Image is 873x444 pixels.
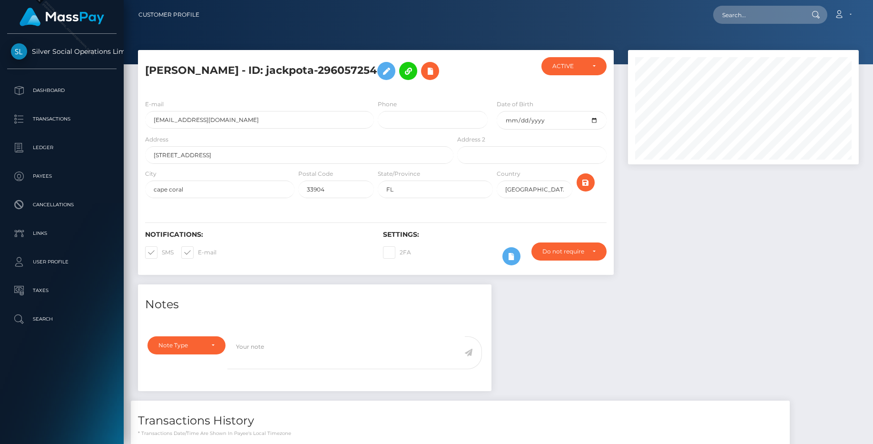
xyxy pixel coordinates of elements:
[7,307,117,331] a: Search
[138,5,199,25] a: Customer Profile
[11,255,113,269] p: User Profile
[147,336,226,354] button: Note Type
[298,170,333,178] label: Postal Code
[138,430,783,437] p: * Transactions date/time are shown in payee's local timezone
[378,170,420,178] label: State/Province
[7,47,117,56] span: Silver Social Operations Limited
[11,283,113,298] p: Taxes
[541,57,607,75] button: ACTIVE
[457,135,485,144] label: Address 2
[20,8,104,26] img: MassPay Logo
[7,136,117,160] a: Ledger
[11,141,113,155] p: Ledger
[11,43,27,60] img: Silver Social Operations Limited
[11,312,113,326] p: Search
[531,242,606,261] button: Do not require
[7,279,117,303] a: Taxes
[497,170,520,178] label: Country
[7,250,117,274] a: User Profile
[158,342,204,349] div: Note Type
[542,248,584,255] div: Do not require
[383,231,607,239] h6: Settings:
[145,170,157,178] label: City
[383,246,411,259] label: 2FA
[145,135,168,144] label: Address
[145,296,484,313] h4: Notes
[378,100,397,109] label: Phone
[552,62,585,70] div: ACTIVE
[11,112,113,126] p: Transactions
[7,79,117,102] a: Dashboard
[145,57,448,85] h5: [PERSON_NAME] - ID: jackpota-296057254
[713,6,803,24] input: Search...
[181,246,216,259] label: E-mail
[7,164,117,188] a: Payees
[11,226,113,241] p: Links
[145,100,164,109] label: E-mail
[7,193,117,217] a: Cancellations
[11,198,113,212] p: Cancellations
[7,222,117,245] a: Links
[7,107,117,131] a: Transactions
[145,246,174,259] label: SMS
[11,169,113,183] p: Payees
[145,231,369,239] h6: Notifications:
[138,413,783,429] h4: Transactions History
[497,100,533,109] label: Date of Birth
[11,83,113,98] p: Dashboard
